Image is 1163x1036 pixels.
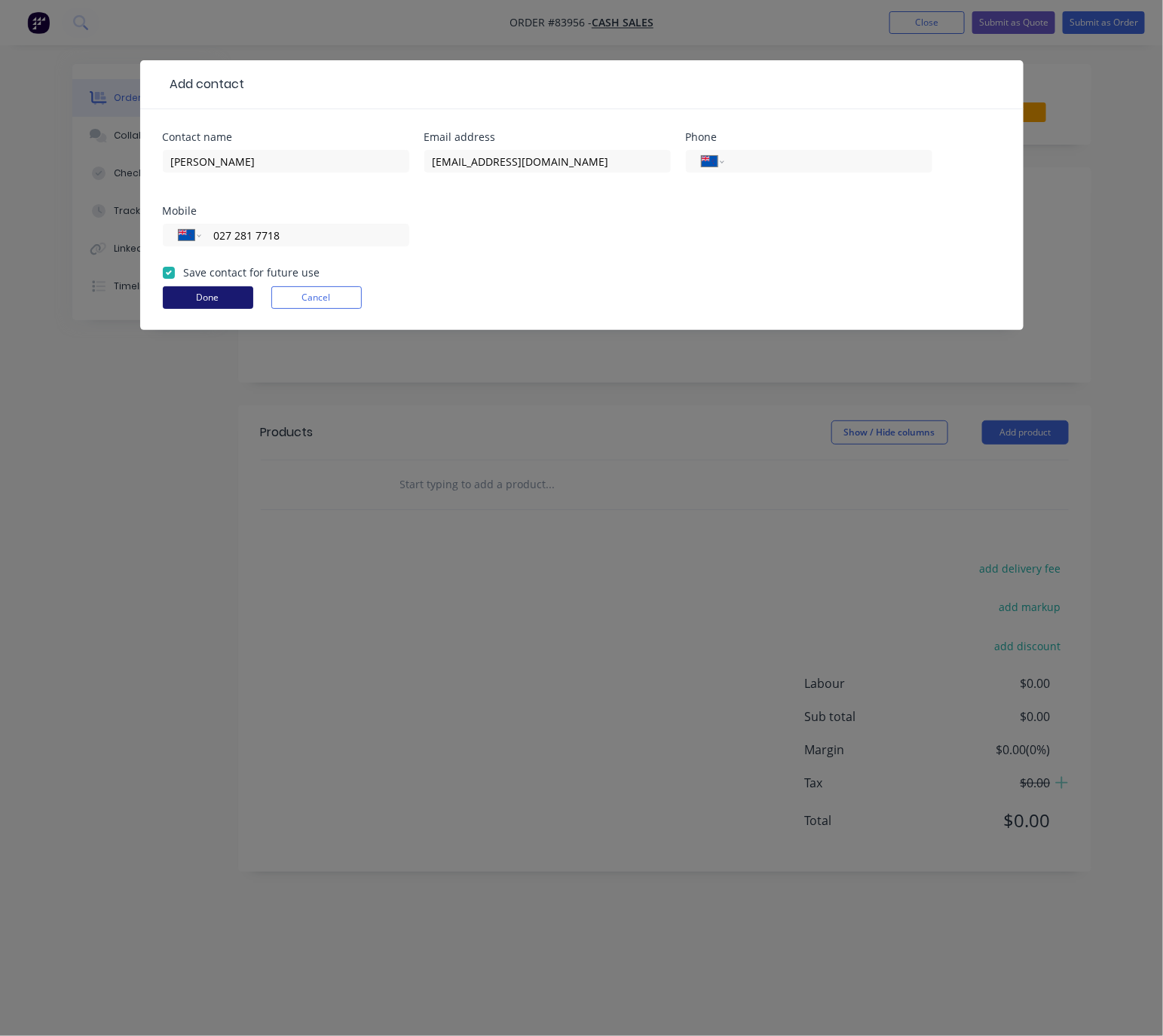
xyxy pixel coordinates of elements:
div: Add contact [163,75,245,93]
div: Contact name [163,132,409,142]
div: Email address [424,132,671,142]
button: Done [163,286,253,309]
div: Phone [686,132,932,142]
div: Mobile [163,206,409,216]
label: Save contact for future use [184,264,320,280]
button: Cancel [271,286,362,309]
